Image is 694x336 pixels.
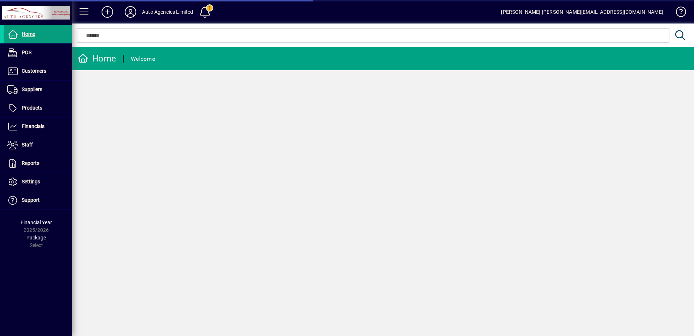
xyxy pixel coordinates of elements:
[21,220,52,225] span: Financial Year
[4,99,72,117] a: Products
[22,160,39,166] span: Reports
[119,5,142,18] button: Profile
[131,53,155,65] div: Welcome
[22,68,46,74] span: Customers
[22,105,42,111] span: Products
[671,1,685,25] a: Knowledge Base
[22,31,35,37] span: Home
[4,62,72,80] a: Customers
[22,123,44,129] span: Financials
[22,179,40,184] span: Settings
[4,44,72,62] a: POS
[4,118,72,136] a: Financials
[4,191,72,209] a: Support
[22,142,33,148] span: Staff
[22,86,42,92] span: Suppliers
[22,197,40,203] span: Support
[4,154,72,173] a: Reports
[501,6,663,18] div: [PERSON_NAME] [PERSON_NAME][EMAIL_ADDRESS][DOMAIN_NAME]
[26,235,46,241] span: Package
[22,50,31,55] span: POS
[4,136,72,154] a: Staff
[96,5,119,18] button: Add
[142,6,193,18] div: Auto Agencies Limited
[78,53,116,64] div: Home
[4,173,72,191] a: Settings
[4,81,72,99] a: Suppliers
